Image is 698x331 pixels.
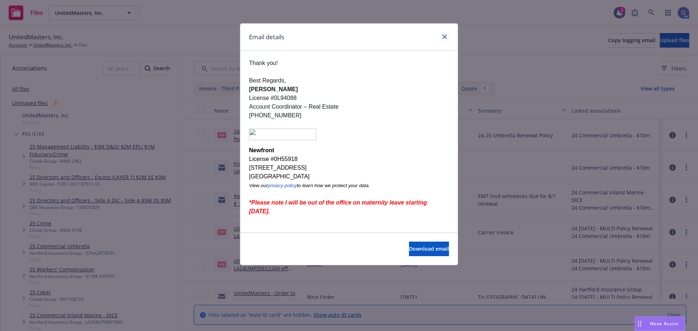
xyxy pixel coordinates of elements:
[409,245,449,252] span: Download email
[249,77,286,84] span: Best Regards,
[249,129,316,140] img: image001.png@01DAECA1.FF679840
[249,183,268,188] span: View our
[249,60,278,66] span: Thank you!
[249,112,301,118] span: [PHONE_NUMBER]
[249,86,298,92] span: [PERSON_NAME]
[409,242,449,256] button: Download email
[249,165,306,171] span: [STREET_ADDRESS]
[297,183,370,188] span: to learn how we protect your data.
[249,95,297,101] span: License #0L94088
[635,317,644,331] div: Drag to move
[249,32,284,42] h1: Email details
[268,182,297,188] a: privacy policy
[249,156,297,162] span: License #0H55918
[635,316,685,331] button: Nova Assist
[268,183,297,188] span: privacy policy
[650,320,679,327] span: Nova Assist
[249,104,338,110] span: Account Coordinator – Real Estate
[440,32,449,41] a: close
[249,147,274,153] span: Newfront
[249,173,310,179] span: [GEOGRAPHIC_DATA]
[249,199,427,214] span: *Please note I will be out of the office on maternity leave starting [DATE].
